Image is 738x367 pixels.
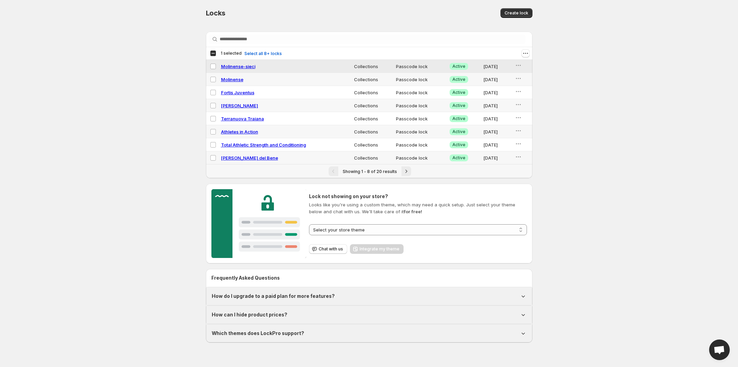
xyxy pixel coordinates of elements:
td: [DATE] [481,125,513,138]
td: [DATE] [481,151,513,164]
img: Customer support [211,189,307,258]
td: Collections [352,125,394,138]
td: Passcode lock [394,151,447,164]
span: Active [452,103,465,108]
td: Collections [352,112,394,125]
td: Passcode lock [394,86,447,99]
button: Actions [521,49,530,57]
span: Active [452,90,465,95]
nav: Pagination [206,164,532,178]
td: Passcode lock [394,99,447,112]
td: Passcode lock [394,73,447,86]
a: Athletes in Action [221,129,258,134]
td: [DATE] [481,73,513,86]
span: Chat with us [319,246,343,252]
td: Collections [352,60,394,73]
td: [DATE] [481,138,513,151]
span: Showing 1 - 8 of 20 results [343,169,397,174]
button: Chat with us [309,244,347,254]
p: Looks like you're using a custom theme, which may need a quick setup. Just select your theme belo... [309,201,527,215]
h2: Lock not showing on your store? [309,193,527,200]
td: Passcode lock [394,138,447,151]
span: Active [452,116,465,121]
h2: Frequently Asked Questions [211,274,527,281]
span: Locks [206,9,225,17]
td: [DATE] [481,112,513,125]
a: Terranuova Traiana [221,116,264,121]
button: Next [401,166,411,176]
td: Collections [352,73,394,86]
td: [DATE] [481,99,513,112]
a: [PERSON_NAME] [221,103,258,108]
span: Active [452,129,465,134]
span: 1 selected [221,51,242,56]
h1: Which themes does LockPro support? [212,330,304,337]
td: Passcode lock [394,125,447,138]
span: Create lock [505,10,528,16]
td: Collections [352,86,394,99]
span: Active [452,155,465,161]
td: Passcode lock [394,112,447,125]
td: Collections [352,99,394,112]
a: Total Athletic Strength and Conditioning [221,142,306,148]
h1: How do I upgrade to a paid plan for more features? [212,293,335,300]
span: Active [452,64,465,69]
span: Active [452,77,465,82]
h1: How can I hide product prices? [212,311,287,318]
a: Fortis Juventus [221,90,254,95]
button: Select all 8+ locks [244,51,282,56]
a: [PERSON_NAME] del Bene [221,155,278,161]
td: Collections [352,138,394,151]
td: [DATE] [481,86,513,99]
span: Active [452,142,465,148]
a: Molinense [221,77,243,82]
td: Passcode lock [394,60,447,73]
button: Create lock [500,8,532,18]
a: Open chat [709,339,730,360]
a: Molinense-sieci [221,64,255,69]
td: Collections [352,151,394,164]
strong: for free! [404,209,422,214]
td: [DATE] [481,60,513,73]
